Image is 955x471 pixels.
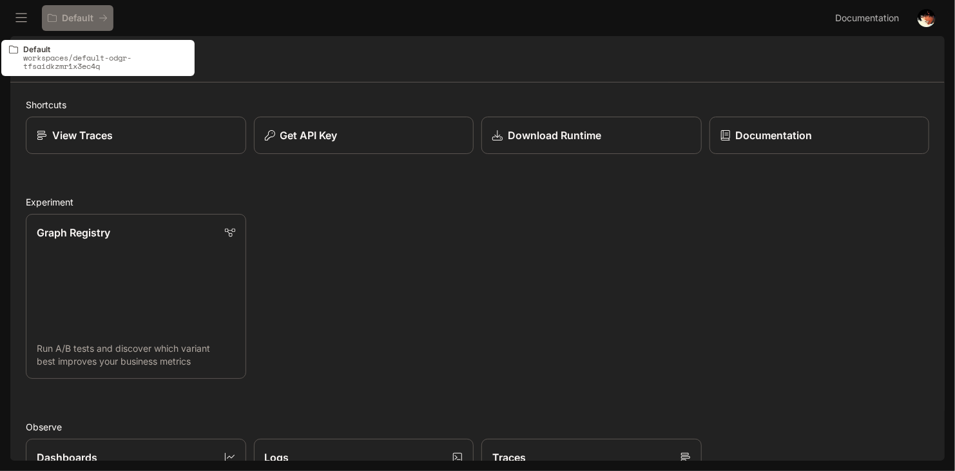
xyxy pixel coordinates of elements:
h2: Observe [26,420,929,434]
p: Documentation [736,128,813,143]
p: Default [62,13,93,24]
p: View Traces [52,128,113,143]
p: Traces [492,450,526,465]
a: Graph RegistryRun A/B tests and discover which variant best improves your business metrics [26,214,246,379]
p: Dashboards [37,450,97,465]
h2: Shortcuts [26,98,929,111]
button: open drawer [10,6,33,30]
p: Logs [265,450,289,465]
button: User avatar [914,5,940,31]
a: Documentation [830,5,909,31]
p: Get API Key [280,128,338,143]
button: Get API Key [254,117,474,154]
span: Documentation [835,10,899,26]
a: Download Runtime [481,117,702,154]
p: Run A/B tests and discover which variant best improves your business metrics [37,342,235,368]
p: Default [23,45,187,53]
p: Graph Registry [37,225,110,240]
img: User avatar [918,9,936,27]
p: Download Runtime [508,128,601,143]
p: workspaces/default-odgr-tfsaidkzmr1x3ec4q [23,53,187,70]
a: Documentation [709,117,930,154]
h2: Experiment [26,195,929,209]
a: View Traces [26,117,246,154]
button: All workspaces [42,5,113,31]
